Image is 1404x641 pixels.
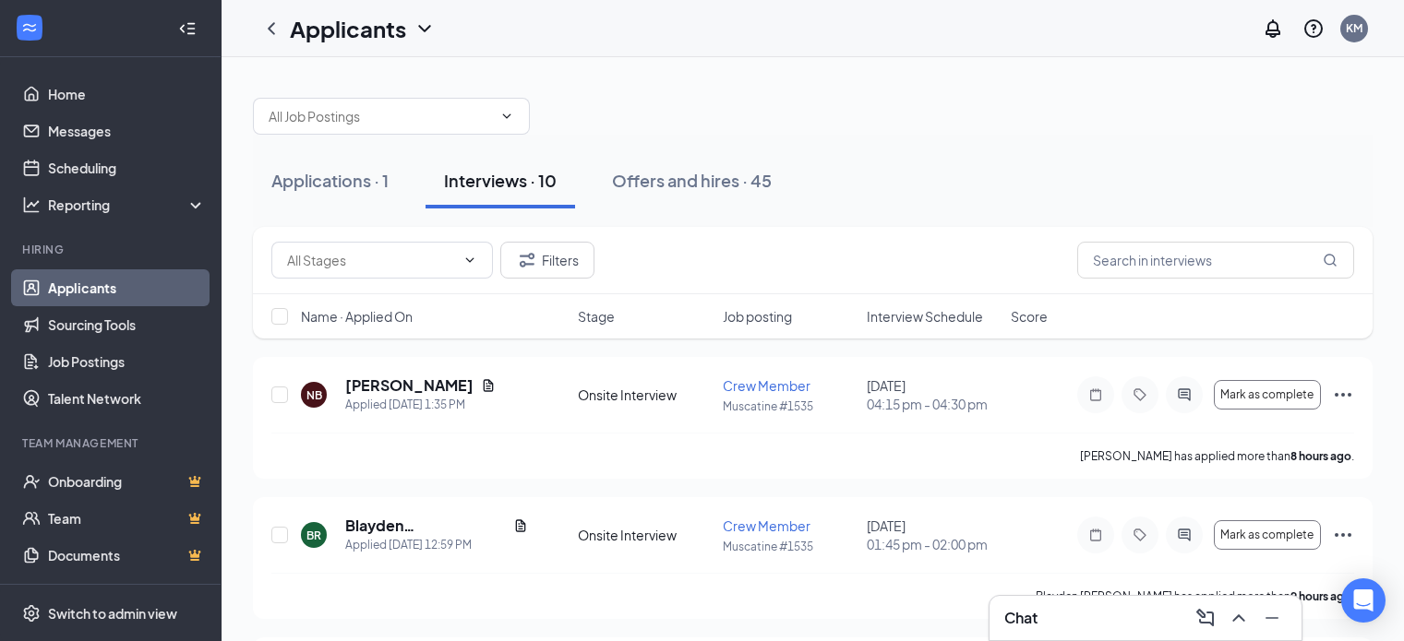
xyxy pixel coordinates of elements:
[48,113,206,149] a: Messages
[22,242,202,257] div: Hiring
[578,386,711,404] div: Onsite Interview
[269,106,492,126] input: All Job Postings
[306,528,321,543] div: BR
[287,250,455,270] input: All Stages
[48,76,206,113] a: Home
[444,169,557,192] div: Interviews · 10
[612,169,772,192] div: Offers and hires · 45
[1323,253,1338,267] svg: MagnifyingGlass
[1262,18,1284,40] svg: Notifications
[345,516,506,536] h5: Blayden [PERSON_NAME]
[1332,524,1354,546] svg: Ellipses
[1302,18,1325,40] svg: QuestionInfo
[20,18,39,37] svg: WorkstreamLogo
[1228,607,1250,629] svg: ChevronUp
[1080,448,1354,464] p: [PERSON_NAME] has applied more than .
[867,395,1000,413] span: 04:15 pm - 04:30 pm
[1085,528,1107,542] svg: Note
[1036,588,1354,604] p: Blayden [PERSON_NAME] has applied more than .
[48,380,206,417] a: Talent Network
[499,109,514,124] svg: ChevronDown
[1261,607,1283,629] svg: Minimize
[1290,589,1351,603] b: 9 hours ago
[723,307,792,326] span: Job posting
[1173,387,1195,402] svg: ActiveChat
[867,516,1000,553] div: [DATE]
[500,242,594,279] button: Filter Filters
[1173,528,1195,542] svg: ActiveChat
[1346,20,1362,36] div: KM
[462,253,477,267] svg: ChevronDown
[48,500,206,537] a: TeamCrown
[1290,449,1351,463] b: 8 hours ago
[1257,603,1287,633] button: Minimize
[1191,603,1220,633] button: ComposeMessage
[48,604,177,623] div: Switch to admin view
[481,378,496,393] svg: Document
[22,196,41,214] svg: Analysis
[1129,528,1151,542] svg: Tag
[1214,380,1321,410] button: Mark as complete
[178,19,197,38] svg: Collapse
[723,539,856,554] p: Muscatine #1535
[1011,307,1048,326] span: Score
[48,306,206,343] a: Sourcing Tools
[1332,384,1354,406] svg: Ellipses
[345,375,474,396] h5: [PERSON_NAME]
[578,307,615,326] span: Stage
[723,377,810,394] span: Crew Member
[1085,387,1107,402] svg: Note
[306,387,322,403] div: NB
[867,376,1000,413] div: [DATE]
[290,13,406,44] h1: Applicants
[867,535,1000,553] span: 01:45 pm - 02:00 pm
[1214,520,1321,550] button: Mark as complete
[578,526,711,544] div: Onsite Interview
[301,307,413,326] span: Name · Applied On
[22,435,202,451] div: Team Management
[48,149,206,186] a: Scheduling
[723,517,810,534] span: Crew Member
[513,518,528,533] svg: Document
[1194,607,1217,629] svg: ComposeMessage
[271,169,389,192] div: Applications · 1
[48,574,206,611] a: SurveysCrown
[1224,603,1254,633] button: ChevronUp
[345,396,496,414] div: Applied [DATE] 1:35 PM
[1004,608,1038,628] h3: Chat
[22,604,41,623] svg: Settings
[1129,387,1151,402] svg: Tag
[414,18,436,40] svg: ChevronDown
[1220,388,1314,401] span: Mark as complete
[1077,242,1354,279] input: Search in interviews
[867,307,983,326] span: Interview Schedule
[260,18,282,40] svg: ChevronLeft
[516,249,538,271] svg: Filter
[723,398,856,414] p: Muscatine #1535
[48,463,206,500] a: OnboardingCrown
[48,196,207,214] div: Reporting
[1220,528,1314,541] span: Mark as complete
[48,269,206,306] a: Applicants
[48,343,206,380] a: Job Postings
[1341,578,1386,623] div: Open Intercom Messenger
[48,537,206,574] a: DocumentsCrown
[345,536,528,554] div: Applied [DATE] 12:59 PM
